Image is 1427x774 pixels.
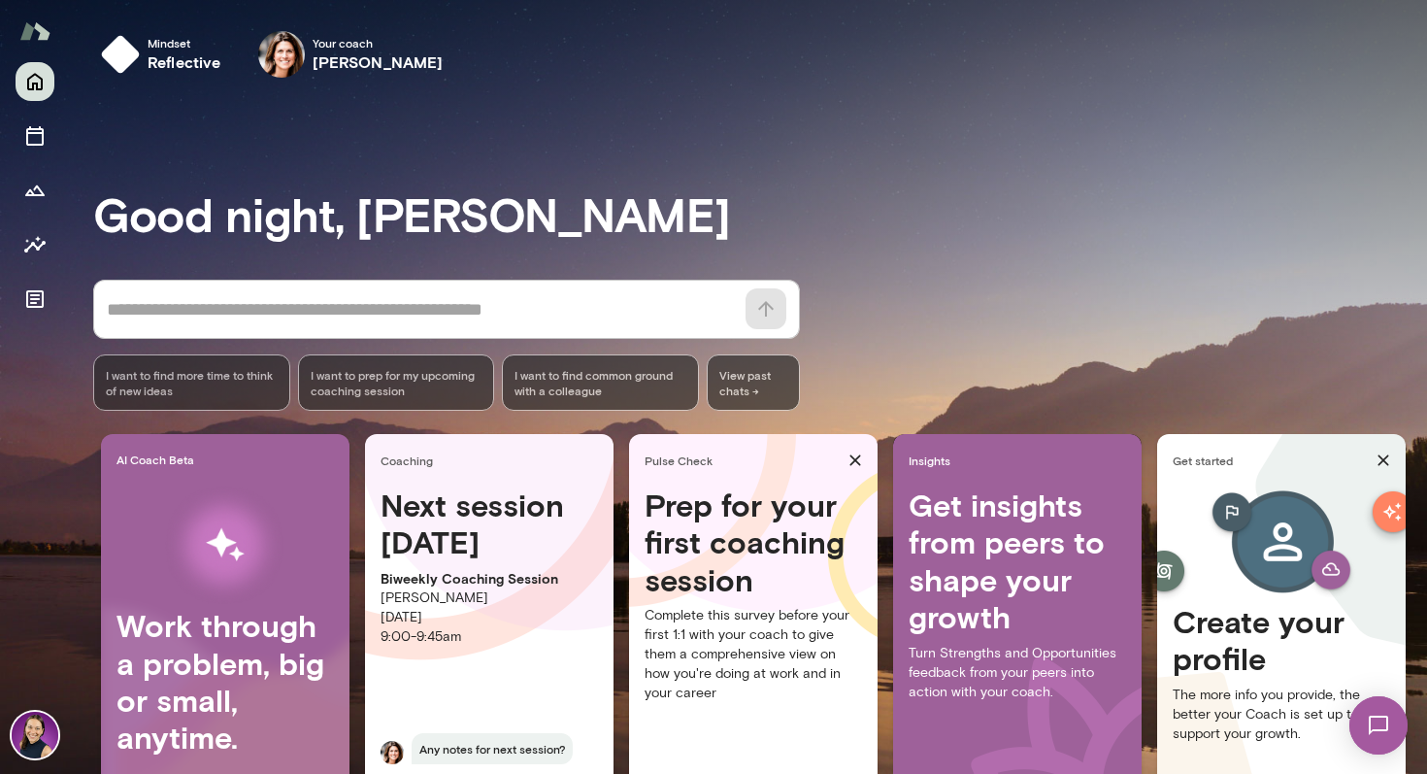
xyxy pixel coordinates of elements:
div: I want to find common ground with a colleague [502,354,699,411]
p: Complete this survey before your first 1:1 with your coach to give them a comprehensive view on h... [645,606,862,703]
div: I want to find more time to think of new ideas [93,354,290,411]
span: Any notes for next session? [412,733,573,764]
span: Insights [909,453,1134,468]
span: AI Coach Beta [116,452,342,467]
p: 9:00 - 9:45am [381,627,598,647]
p: The more info you provide, the better your Coach is set up to support your growth. [1173,686,1390,744]
span: Get started [1173,453,1369,468]
button: Documents [16,280,54,319]
div: Gwen ThrockmortonYour coach[PERSON_NAME] [245,23,457,85]
span: Your coach [313,35,444,50]
button: Mindsetreflective [93,23,237,85]
p: [PERSON_NAME] [381,589,598,608]
span: I want to prep for my upcoming coaching session [311,367,482,398]
span: I want to find common ground with a colleague [514,367,686,398]
img: Gwen Throckmorton [258,31,305,78]
p: Turn Strengths and Opportunities feedback from your peers into action with your coach. [909,644,1126,702]
button: Insights [16,225,54,264]
img: Create profile [1180,487,1382,603]
span: Mindset [148,35,221,50]
h4: Work through a problem, big or small, anytime. [116,607,334,757]
h4: Create your profile [1173,603,1390,678]
img: Rehana Manejwala [12,712,58,758]
img: mindset [101,35,140,74]
img: Mento [19,13,50,50]
h6: reflective [148,50,221,74]
img: Gwen [381,741,404,764]
span: Coaching [381,453,606,468]
h3: Good night, [PERSON_NAME] [93,186,1427,241]
img: AI Workflows [139,484,312,607]
h4: Prep for your first coaching session [645,487,862,598]
button: Sessions [16,117,54,155]
button: Home [16,62,54,101]
p: [DATE] [381,608,598,627]
span: View past chats -> [707,354,800,411]
p: Biweekly Coaching Session [381,569,598,589]
h6: [PERSON_NAME] [313,50,444,74]
div: I want to prep for my upcoming coaching session [298,354,495,411]
span: I want to find more time to think of new ideas [106,367,278,398]
span: Pulse Check [645,453,841,468]
button: Growth Plan [16,171,54,210]
h4: Get insights from peers to shape your growth [909,487,1126,636]
h4: Next session [DATE] [381,487,598,561]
